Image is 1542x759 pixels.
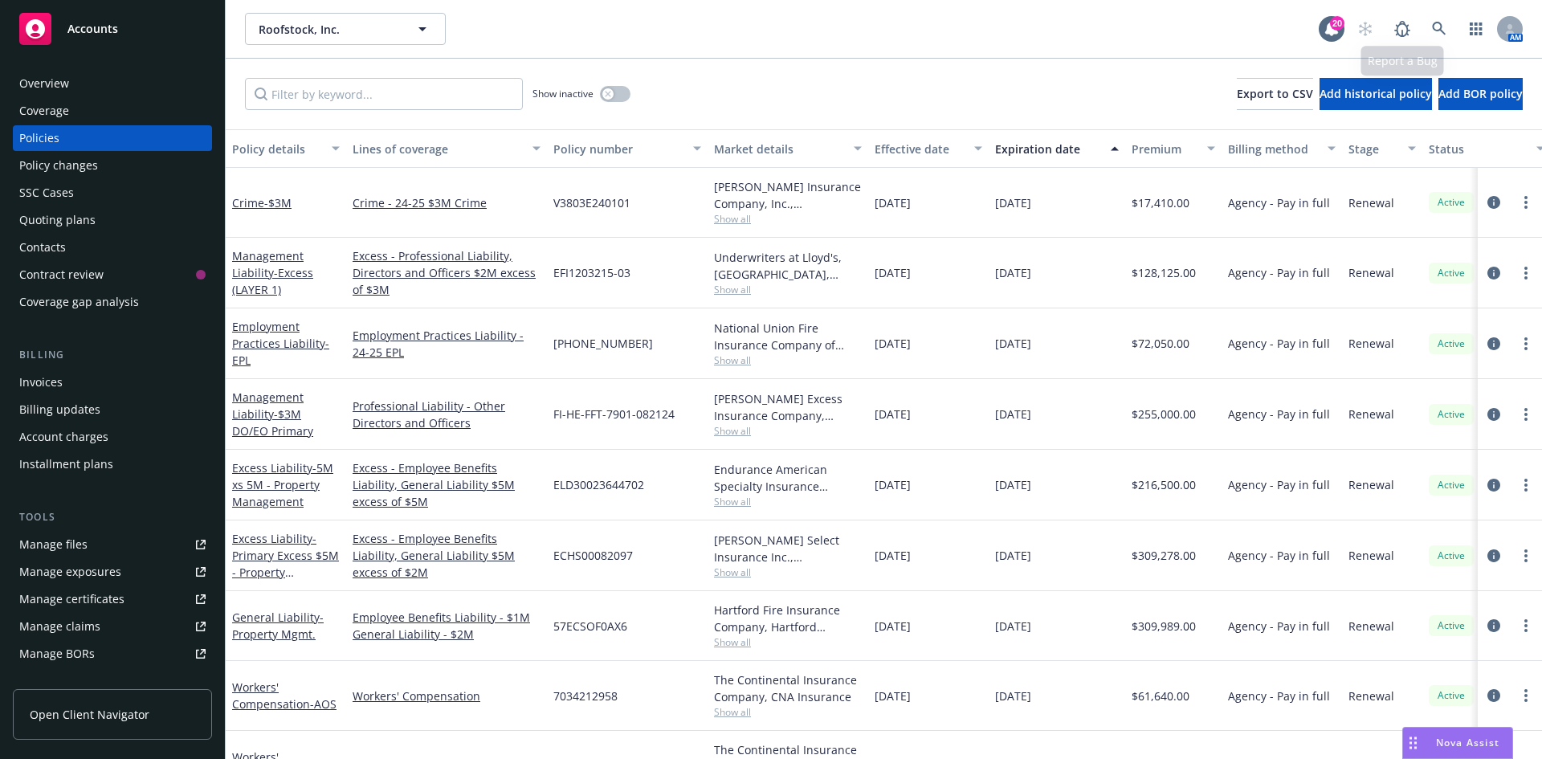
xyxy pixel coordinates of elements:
[1435,618,1467,633] span: Active
[13,614,212,639] a: Manage claims
[19,532,88,557] div: Manage files
[1348,618,1394,635] span: Renewal
[1330,16,1344,31] div: 20
[353,247,541,298] a: Excess - Professional Liability, Directors and Officers $2M excess of $3M
[232,679,337,712] a: Workers' Compensation
[19,180,74,206] div: SSC Cases
[714,602,862,635] div: Hartford Fire Insurance Company, Hartford Insurance Group
[553,264,630,281] span: EFI1203215-03
[353,530,541,581] a: Excess - Employee Benefits Liability, General Liability $5M excess of $2M
[232,460,333,509] span: - 5M xs 5M - Property Management
[995,406,1031,422] span: [DATE]
[1435,407,1467,422] span: Active
[1320,78,1432,110] button: Add historical policy
[714,424,862,438] span: Show all
[1228,618,1330,635] span: Agency - Pay in full
[1484,334,1503,353] a: circleInformation
[13,509,212,525] div: Tools
[1516,405,1536,424] a: more
[995,618,1031,635] span: [DATE]
[1237,78,1313,110] button: Export to CSV
[1342,129,1422,168] button: Stage
[1435,688,1467,703] span: Active
[714,141,844,157] div: Market details
[1402,727,1513,759] button: Nova Assist
[19,98,69,124] div: Coverage
[995,335,1031,352] span: [DATE]
[995,688,1031,704] span: [DATE]
[714,635,862,649] span: Show all
[553,194,630,211] span: V3803E240101
[1438,86,1523,101] span: Add BOR policy
[553,688,618,704] span: 7034212958
[1132,688,1189,704] span: $61,640.00
[232,319,329,368] a: Employment Practices Liability
[19,559,121,585] div: Manage exposures
[13,235,212,260] a: Contacts
[1435,337,1467,351] span: Active
[1436,736,1499,749] span: Nova Assist
[875,688,911,704] span: [DATE]
[353,688,541,704] a: Workers' Compensation
[353,398,541,414] a: Professional Liability - Other
[13,71,212,96] a: Overview
[553,476,644,493] span: ELD30023644702
[1132,194,1189,211] span: $17,410.00
[226,129,346,168] button: Policy details
[1348,476,1394,493] span: Renewal
[714,320,862,353] div: National Union Fire Insurance Company of [GEOGRAPHIC_DATA], [GEOGRAPHIC_DATA], AIG
[1516,686,1536,705] a: more
[245,13,446,45] button: Roofstock, Inc.
[19,262,104,288] div: Contract review
[714,390,862,424] div: [PERSON_NAME] Excess Insurance Company, [PERSON_NAME] Insurance Group, RT Specialty Insurance Ser...
[353,626,541,643] a: General Liability - $2M
[1349,13,1381,45] a: Start snowing
[13,347,212,363] div: Billing
[232,141,322,157] div: Policy details
[714,283,862,296] span: Show all
[1228,335,1330,352] span: Agency - Pay in full
[19,71,69,96] div: Overview
[19,451,113,477] div: Installment plans
[1222,129,1342,168] button: Billing method
[232,248,313,297] a: Management Liability
[1132,406,1196,422] span: $255,000.00
[346,129,547,168] button: Lines of coverage
[714,671,862,705] div: The Continental Insurance Company, CNA Insurance
[995,547,1031,564] span: [DATE]
[1228,476,1330,493] span: Agency - Pay in full
[13,559,212,585] span: Manage exposures
[13,6,212,51] a: Accounts
[13,668,212,694] a: Summary of insurance
[19,369,63,395] div: Invoices
[13,98,212,124] a: Coverage
[995,476,1031,493] span: [DATE]
[1132,476,1196,493] span: $216,500.00
[19,125,59,151] div: Policies
[1386,13,1418,45] a: Report a Bug
[532,87,594,100] span: Show inactive
[30,706,149,723] span: Open Client Navigator
[1125,129,1222,168] button: Premium
[353,414,541,431] a: Directors and Officers
[553,618,627,635] span: 57ECSOF0AX6
[13,369,212,395] a: Invoices
[19,235,66,260] div: Contacts
[310,696,337,712] span: - AOS
[989,129,1125,168] button: Expiration date
[875,335,911,352] span: [DATE]
[19,207,96,233] div: Quoting plans
[353,459,541,510] a: Excess - Employee Benefits Liability, General Liability $5M excess of $5M
[714,461,862,495] div: Endurance American Specialty Insurance Company, Sompo International, RT Specialty Insurance Servi...
[1423,13,1455,45] a: Search
[1516,616,1536,635] a: more
[353,327,541,361] a: Employment Practices Liability - 24-25 EPL
[1320,86,1432,101] span: Add historical policy
[353,194,541,211] a: Crime - 24-25 $3M Crime
[13,289,212,315] a: Coverage gap analysis
[1132,264,1196,281] span: $128,125.00
[264,195,292,210] span: - $3M
[553,335,653,352] span: [PHONE_NUMBER]
[714,532,862,565] div: [PERSON_NAME] Select Insurance Inc., [PERSON_NAME] Insurance Group, Ltd., RT Specialty Insurance ...
[232,460,333,509] a: Excess Liability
